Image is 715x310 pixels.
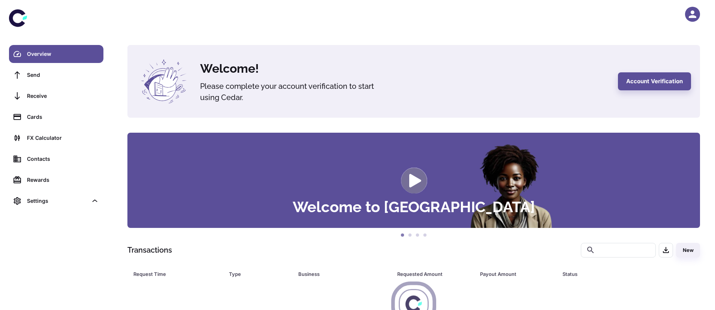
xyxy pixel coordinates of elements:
div: Status [562,269,659,279]
div: Settings [27,197,88,205]
div: FX Calculator [27,134,99,142]
button: New [676,243,700,258]
h5: Please complete your account verification to start using Cedar. [200,81,387,103]
a: Send [9,66,103,84]
div: Requested Amount [397,269,461,279]
a: FX Calculator [9,129,103,147]
a: Rewards [9,171,103,189]
a: Contacts [9,150,103,168]
div: Rewards [27,176,99,184]
button: 4 [421,232,429,239]
button: 2 [406,232,414,239]
div: Cards [27,113,99,121]
div: Type [229,269,280,279]
button: 3 [414,232,421,239]
div: Send [27,71,99,79]
div: Settings [9,192,103,210]
a: Cards [9,108,103,126]
span: Type [229,269,289,279]
div: Payout Amount [480,269,544,279]
h4: Welcome! [200,60,609,78]
span: Status [562,269,669,279]
div: Receive [27,92,99,100]
h3: Welcome to [GEOGRAPHIC_DATA] [293,199,535,214]
button: 1 [399,232,406,239]
span: Payout Amount [480,269,553,279]
button: Account Verification [618,72,691,90]
span: Requested Amount [397,269,471,279]
div: Overview [27,50,99,58]
span: Request Time [133,269,220,279]
div: Contacts [27,155,99,163]
div: Request Time [133,269,210,279]
a: Overview [9,45,103,63]
h1: Transactions [127,244,172,256]
a: Receive [9,87,103,105]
